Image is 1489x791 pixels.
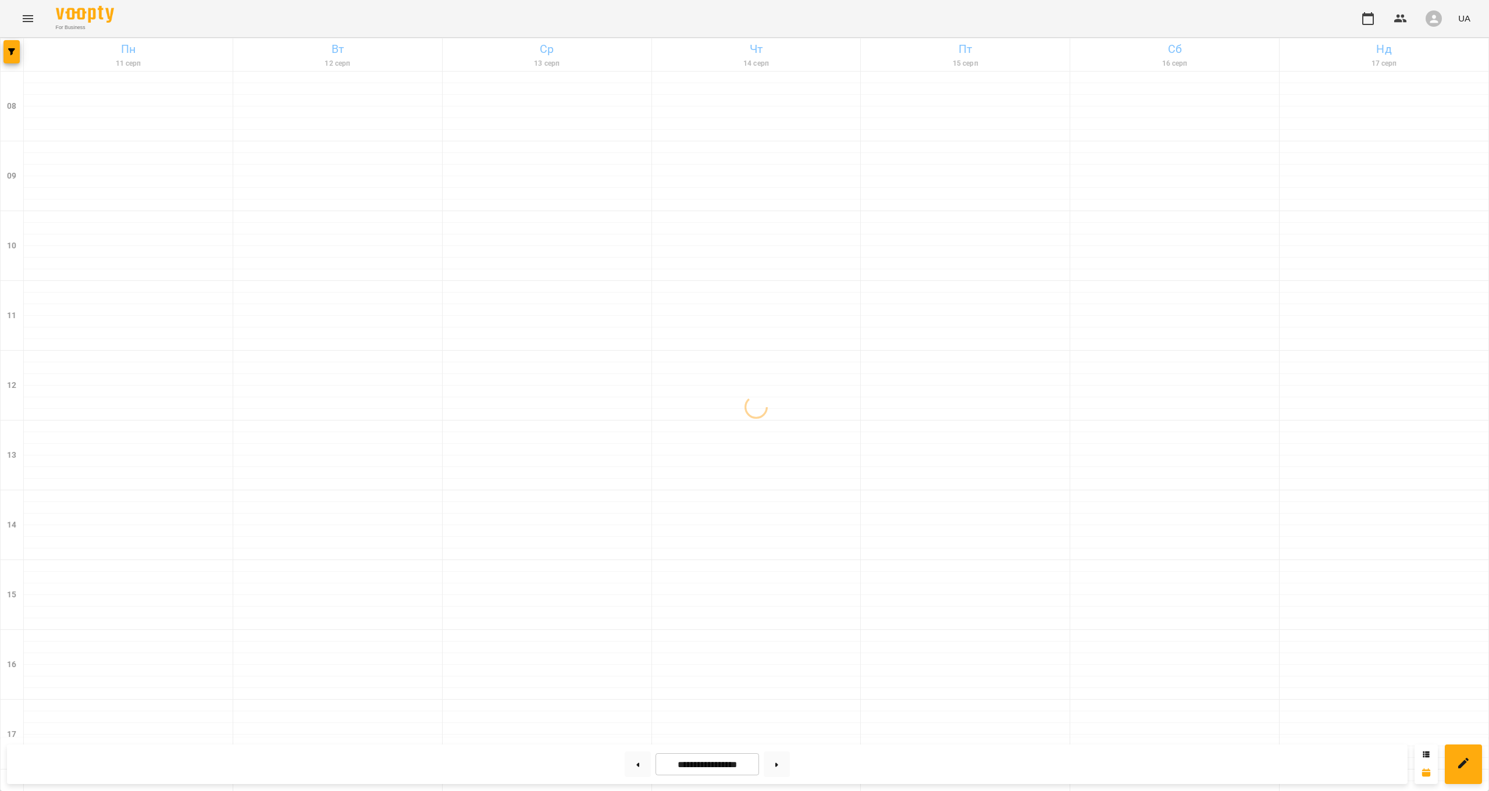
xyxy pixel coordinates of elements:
h6: Вт [235,40,440,58]
h6: Ср [444,40,650,58]
h6: 17 [7,728,16,741]
h6: 11 [7,309,16,322]
h6: 08 [7,100,16,113]
h6: 14 [7,519,16,532]
h6: 11 серп [26,58,231,69]
h6: 13 [7,449,16,462]
button: UA [1454,8,1475,29]
h6: 09 [7,170,16,183]
h6: 16 серп [1072,58,1277,69]
h6: Чт [654,40,859,58]
h6: Нд [1281,40,1487,58]
h6: 13 серп [444,58,650,69]
h6: Сб [1072,40,1277,58]
h6: Пт [863,40,1068,58]
h6: 16 [7,658,16,671]
img: Voopty Logo [56,6,114,23]
h6: 15 серп [863,58,1068,69]
h6: 17 серп [1281,58,1487,69]
h6: 15 [7,589,16,601]
span: For Business [56,24,114,31]
h6: 12 серп [235,58,440,69]
h6: Пн [26,40,231,58]
button: Menu [14,5,42,33]
h6: 10 [7,240,16,252]
span: UA [1458,12,1470,24]
h6: 12 [7,379,16,392]
h6: 14 серп [654,58,859,69]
